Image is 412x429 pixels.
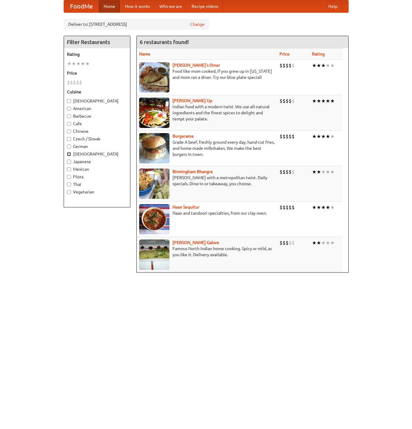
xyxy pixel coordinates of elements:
[317,204,321,211] li: ★
[67,89,127,95] h5: Cuisine
[323,0,342,12] a: Help
[280,240,283,246] li: $
[289,169,292,175] li: $
[173,240,219,245] a: [PERSON_NAME] Galore
[67,70,127,76] h5: Price
[280,204,283,211] li: $
[326,62,330,69] li: ★
[312,98,317,104] li: ★
[321,204,326,211] li: ★
[139,62,169,92] img: sallys.jpg
[173,98,212,103] b: [PERSON_NAME] Up
[317,62,321,69] li: ★
[280,169,283,175] li: $
[292,98,295,104] li: $
[289,240,292,246] li: $
[317,169,321,175] li: ★
[67,98,127,104] label: [DEMOGRAPHIC_DATA]
[139,52,150,56] a: Name
[321,169,326,175] li: ★
[289,62,292,69] li: $
[326,240,330,246] li: ★
[173,169,213,174] a: Birmingham Bhangra
[139,246,275,258] p: Famous North Indian home cooking. Spicy or mild, as you like it. Delivery available.
[139,68,275,80] p: Food like mom cooked, if you grew up in [US_STATE] and mom ran a diner. Try our blue plate special!
[67,60,72,67] li: ★
[64,0,99,12] a: FoodMe
[280,52,290,56] a: Price
[286,98,289,104] li: $
[67,129,71,133] input: Chinese
[283,169,286,175] li: $
[283,62,286,69] li: $
[139,133,169,163] img: burgerama.jpg
[286,240,289,246] li: $
[67,128,127,134] label: Chinese
[67,51,127,57] h5: Rating
[326,204,330,211] li: ★
[292,240,295,246] li: $
[312,240,317,246] li: ★
[67,189,127,195] label: Vegetarian
[321,62,326,69] li: ★
[67,121,127,127] label: Cafe
[326,133,330,140] li: ★
[139,210,275,216] p: Naan and tandoori specialties, from our clay oven.
[67,175,71,179] input: Pizza
[326,98,330,104] li: ★
[312,52,325,56] a: Rating
[173,205,199,209] b: Naan Sequitur
[76,60,81,67] li: ★
[292,169,295,175] li: $
[283,240,286,246] li: $
[67,152,71,156] input: [DEMOGRAPHIC_DATA]
[312,62,317,69] li: ★
[173,134,193,139] a: Burgerama
[330,98,335,104] li: ★
[85,60,90,67] li: ★
[292,204,295,211] li: $
[317,133,321,140] li: ★
[139,240,169,270] img: currygalore.jpg
[67,143,127,149] label: German
[139,139,275,157] p: Grade A beef, freshly ground every day, hand-cut fries, and home-made milkshakes. We make the bes...
[280,98,283,104] li: $
[64,19,209,30] div: Deliver to: [STREET_ADDRESS]
[283,204,286,211] li: $
[67,151,127,157] label: [DEMOGRAPHIC_DATA]
[67,160,71,164] input: Japanese
[139,204,169,234] img: naansequitur.jpg
[120,0,155,12] a: How it works
[286,169,289,175] li: $
[321,240,326,246] li: ★
[67,99,71,103] input: [DEMOGRAPHIC_DATA]
[67,167,71,171] input: Mexican
[289,133,292,140] li: $
[283,98,286,104] li: $
[139,175,275,187] p: [PERSON_NAME] with a metropolitan twist. Daily specials. Dine-in or takeaway, you choose.
[67,166,127,172] label: Mexican
[330,169,335,175] li: ★
[312,133,317,140] li: ★
[67,122,71,126] input: Cafe
[67,107,71,111] input: American
[280,133,283,140] li: $
[67,159,127,165] label: Japanese
[67,79,70,86] li: $
[312,204,317,211] li: ★
[321,98,326,104] li: ★
[79,79,82,86] li: $
[330,240,335,246] li: ★
[289,98,292,104] li: $
[330,133,335,140] li: ★
[155,0,187,12] a: Who we are
[140,39,189,45] ng-pluralize: 6 restaurants found!
[321,133,326,140] li: ★
[67,181,127,187] label: Thai
[280,62,283,69] li: $
[67,174,127,180] label: Pizza
[312,169,317,175] li: ★
[73,79,76,86] li: $
[317,98,321,104] li: ★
